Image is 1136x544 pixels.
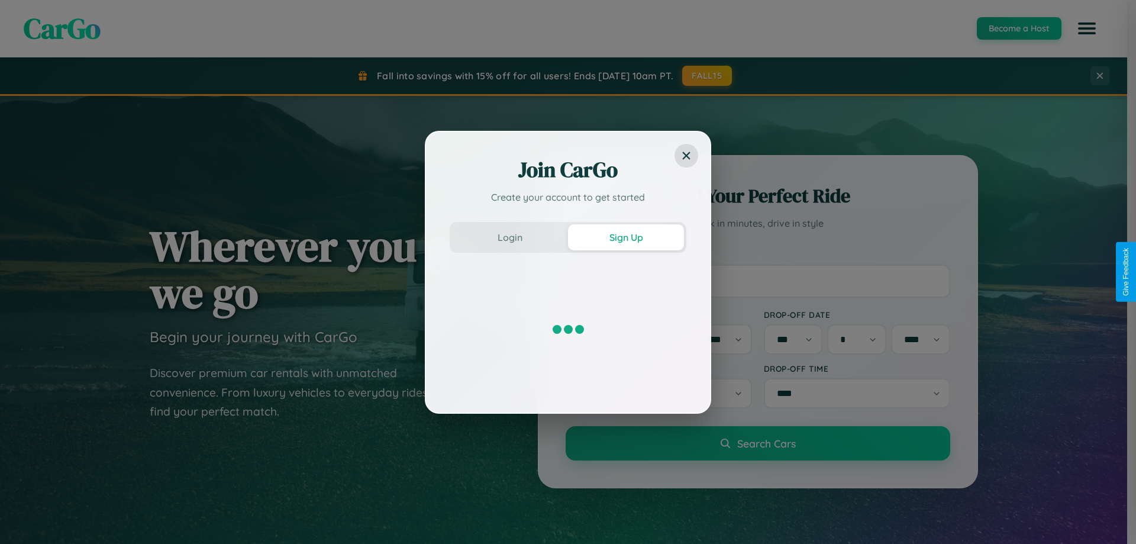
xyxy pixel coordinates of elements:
h2: Join CarGo [450,156,686,184]
p: Create your account to get started [450,190,686,204]
iframe: Intercom live chat [12,504,40,532]
div: Give Feedback [1122,248,1130,296]
button: Login [452,224,568,250]
button: Sign Up [568,224,684,250]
